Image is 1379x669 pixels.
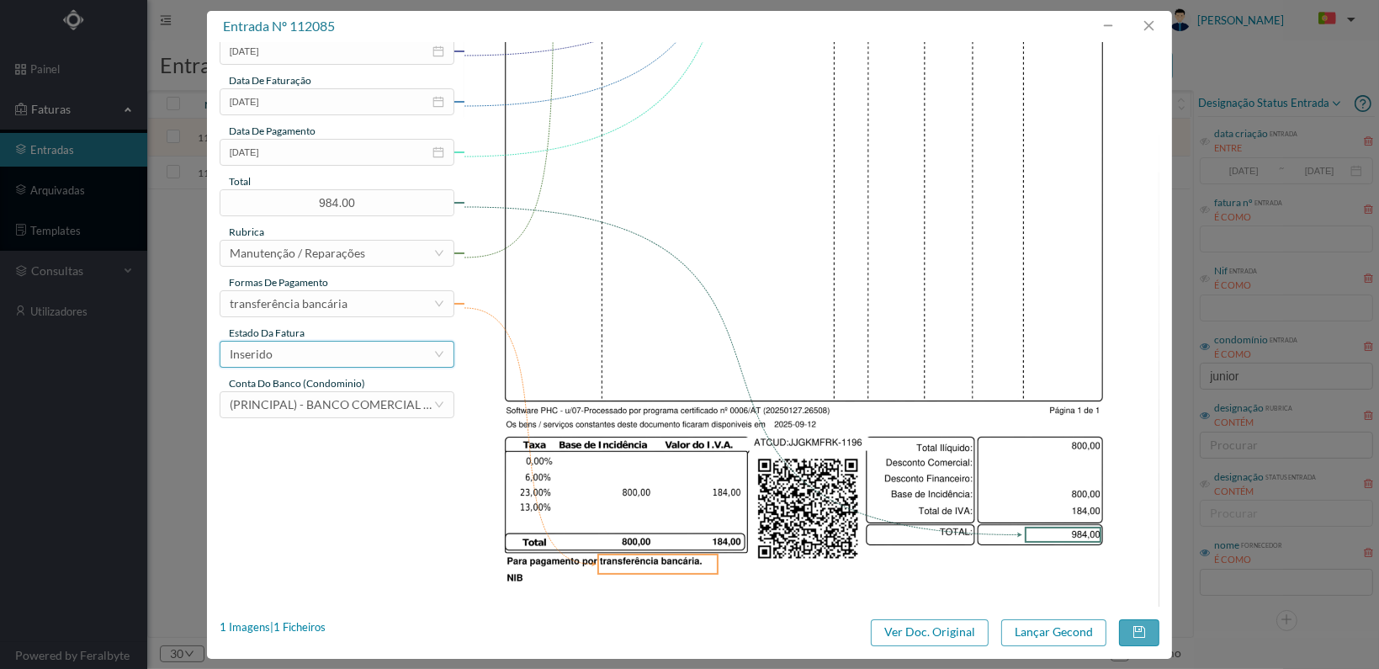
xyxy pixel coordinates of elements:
[229,175,251,188] span: total
[229,74,311,87] span: data de faturação
[229,226,264,238] span: rubrica
[432,96,444,108] i: icon: calendar
[871,619,989,646] button: Ver Doc. Original
[434,248,444,258] i: icon: down
[230,397,714,411] span: (PRINCIPAL) - BANCO COMERCIAL PORTUGUES, [GEOGRAPHIC_DATA] ([FINANCIAL_ID])
[432,45,444,57] i: icon: calendar
[432,146,444,158] i: icon: calendar
[220,619,326,636] div: 1 Imagens | 1 Ficheiros
[229,125,316,137] span: data de pagamento
[1305,6,1362,33] button: PT
[230,241,365,266] div: Manutenção / Reparações
[223,18,335,34] span: entrada nº 112085
[229,327,305,339] span: estado da fatura
[229,377,365,390] span: conta do banco (condominio)
[434,349,444,359] i: icon: down
[434,299,444,309] i: icon: down
[230,342,273,367] div: Inserido
[229,276,328,289] span: Formas de Pagamento
[230,291,347,316] div: transferência bancária
[434,400,444,410] i: icon: down
[1001,619,1106,646] button: Lançar Gecond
